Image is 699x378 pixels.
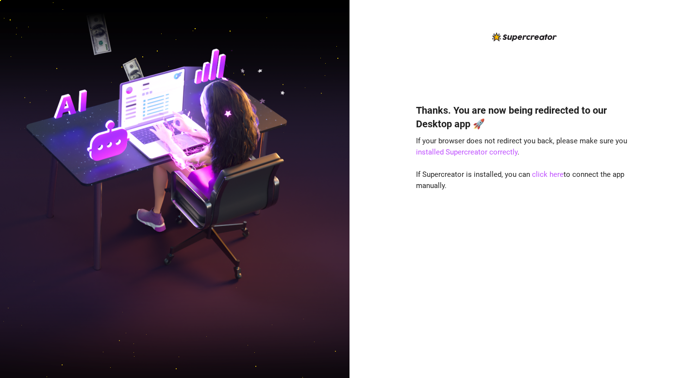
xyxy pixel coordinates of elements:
img: logo-BBDzfeDw.svg [492,33,557,41]
span: If your browser does not redirect you back, please make sure you . [416,137,627,157]
a: installed Supercreator correctly [416,148,517,156]
a: click here [532,170,564,179]
span: If Supercreator is installed, you can to connect the app manually. [416,170,624,190]
h4: Thanks. You are now being redirected to our Desktop app 🚀 [416,103,632,131]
